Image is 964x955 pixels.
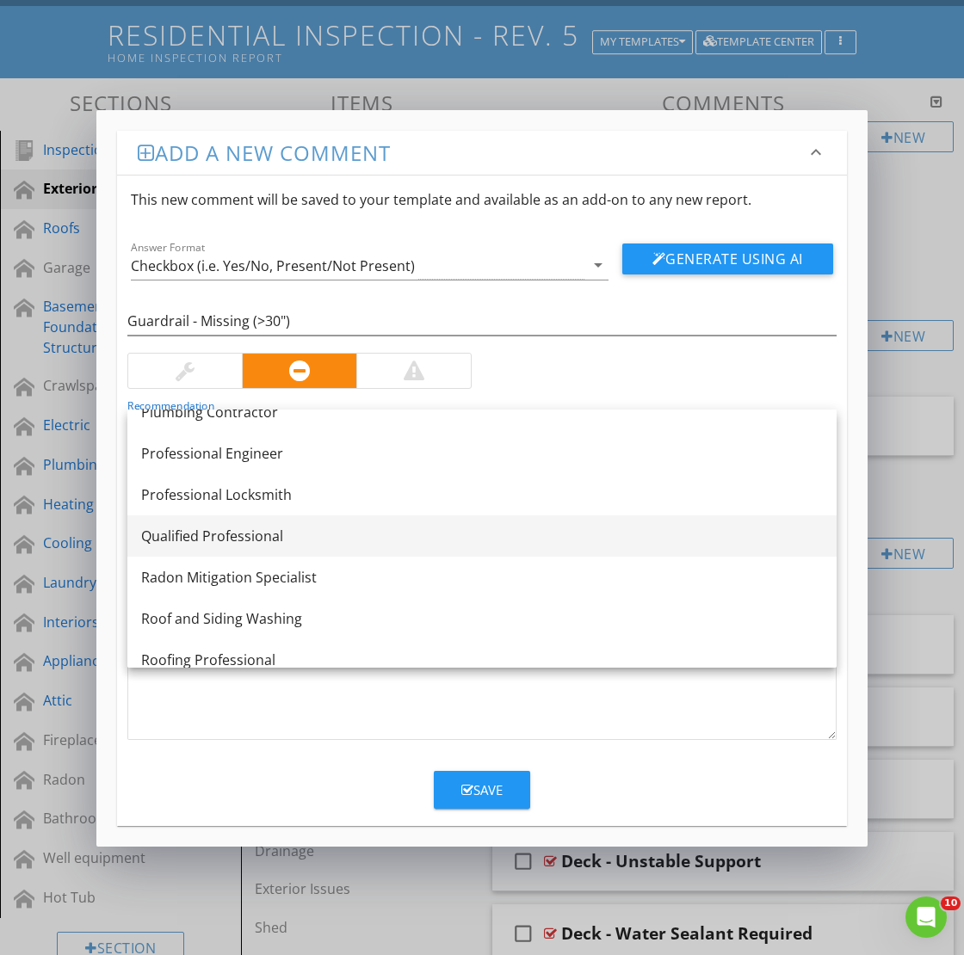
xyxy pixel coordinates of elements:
[434,771,530,809] button: Save
[461,780,503,800] div: Save
[141,443,823,464] div: Professional Engineer
[141,484,823,505] div: Professional Locksmith
[127,307,837,336] input: Name
[141,402,823,422] div: Plumbing Contractor
[141,567,823,588] div: Radon Mitigation Specialist
[622,243,833,274] button: Generate Using AI
[138,141,806,164] h3: Add a new comment
[905,896,947,938] iframe: Intercom live chat
[806,142,826,163] i: keyboard_arrow_down
[131,258,415,274] div: Checkbox (i.e. Yes/No, Present/Not Present)
[141,608,823,629] div: Roof and Siding Washing
[941,896,961,910] span: 10
[588,255,609,275] i: arrow_drop_down
[141,526,823,546] div: Qualified Professional
[141,650,823,670] div: Roofing Professional
[117,176,847,224] div: This new comment will be saved to your template and available as an add-on to any new report.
